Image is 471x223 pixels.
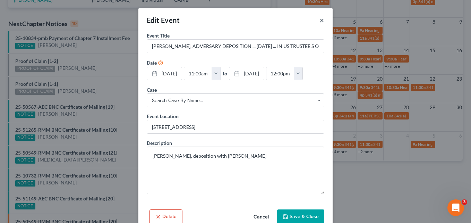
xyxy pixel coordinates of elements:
input: Enter location... [147,120,324,133]
input: Enter event name... [147,40,324,53]
label: Event Location [147,113,179,120]
input: -- : -- [266,67,294,80]
label: Case [147,86,157,93]
label: to [223,70,227,77]
label: Description [147,139,172,147]
input: -- : -- [184,67,212,80]
span: 3 [462,199,467,205]
span: Select box activate [147,93,324,107]
label: Date [147,59,157,66]
a: [DATE] [229,67,264,80]
span: Search case by name... [152,97,319,104]
button: × [319,16,324,24]
span: Event Title [147,33,170,39]
iframe: Intercom live chat [447,199,464,216]
a: [DATE] [147,67,182,80]
span: Edit Event [147,16,180,24]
